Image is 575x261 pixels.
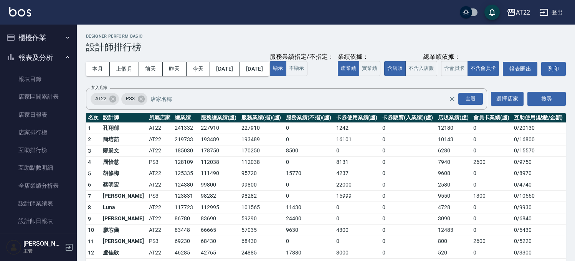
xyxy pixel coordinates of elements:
td: 0 [471,247,512,259]
td: 112038 [199,157,240,168]
td: 0 [334,236,380,247]
td: 0 [284,179,334,191]
td: 2600 [471,157,512,168]
span: 1 [88,125,91,131]
span: 7 [88,193,91,199]
td: 24400 [284,213,334,225]
td: 193489 [240,134,284,145]
td: 0 [334,213,380,225]
button: 本月 [86,62,110,76]
span: 2 [88,136,91,142]
td: 4237 [334,168,380,179]
td: 9608 [436,168,471,179]
td: 0 / 5220 [512,236,566,247]
td: 124380 [173,179,198,191]
td: 68430 [240,236,284,247]
button: 今天 [187,62,210,76]
h2: Designer Perform Basic [86,34,566,39]
td: 孔翔郁 [101,122,147,134]
td: 42765 [199,247,240,259]
img: Person [6,240,21,255]
td: 98282 [199,190,240,202]
h3: 設計師排行榜 [86,42,566,53]
span: 4 [88,159,91,165]
td: 46285 [173,247,198,259]
a: 全店業績分析表 [3,177,74,195]
td: 0 / 10560 [512,190,566,202]
td: 0 [284,134,334,145]
span: 9 [88,216,91,222]
td: 68430 [199,236,240,247]
td: 0 [380,190,436,202]
button: 顯示 [270,61,286,76]
td: 0 [471,213,512,225]
td: [PERSON_NAME] [101,236,147,247]
td: 125335 [173,168,198,179]
td: AT22 [147,145,173,157]
a: 店家區間累計表 [3,88,74,106]
td: 219733 [173,134,198,145]
td: 0 [380,247,436,259]
td: 170250 [240,145,284,157]
a: 報表匯出 [503,62,537,76]
a: 互助排行榜 [3,141,74,159]
td: AT22 [147,134,173,145]
td: 0 / 8970 [512,168,566,179]
span: 3 [88,148,91,154]
td: 1300 [471,190,512,202]
th: 店販業績(虛) [436,113,471,123]
td: 227910 [240,122,284,134]
button: 報表及分析 [3,48,74,68]
td: 8131 [334,157,380,168]
td: 12180 [436,122,471,134]
td: 83690 [199,213,240,225]
button: Clear [447,94,458,104]
td: 9550 [436,190,471,202]
td: 0 / 3300 [512,247,566,259]
button: 含店販 [384,61,406,76]
td: AT22 [147,247,173,259]
div: AT22 [91,93,119,105]
td: 0 / 5430 [512,225,566,236]
td: 3000 [334,247,380,259]
td: 0 [380,168,436,179]
td: 185030 [173,145,198,157]
a: 店家排行榜 [3,124,74,141]
button: 虛業績 [338,61,359,76]
td: 1242 [334,122,380,134]
span: 11 [88,238,94,244]
td: 9630 [284,225,334,236]
td: 15999 [334,190,380,202]
a: 設計師日報表 [3,212,74,230]
td: 胡修梅 [101,168,147,179]
td: 0 [471,122,512,134]
td: 86780 [173,213,198,225]
div: PS3 [121,93,147,105]
p: 主管 [23,248,63,254]
td: 111490 [199,168,240,179]
td: 0 / 16800 [512,134,566,145]
td: PS3 [147,157,173,168]
button: 搜尋 [527,92,566,106]
a: 店家日報表 [3,106,74,124]
button: 櫃檯作業 [3,28,74,48]
td: 0 [284,190,334,202]
td: 24885 [240,247,284,259]
td: 227910 [199,122,240,134]
td: 11430 [284,202,334,213]
a: 報表目錄 [3,70,74,88]
td: 0 [334,202,380,213]
th: 服務總業績(虛) [199,113,240,123]
td: 0 [380,122,436,134]
th: 卡券販賣(入業績)(虛) [380,113,436,123]
button: 上個月 [110,62,139,76]
th: 所屬店家 [147,113,173,123]
td: 17880 [284,247,334,259]
td: [PERSON_NAME] [101,190,147,202]
td: 99800 [199,179,240,191]
td: 0 [471,179,512,191]
div: 服務業績指定/不指定： [270,53,334,61]
td: 241332 [173,122,198,134]
th: 總業績 [173,113,198,123]
th: 設計師 [101,113,147,123]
